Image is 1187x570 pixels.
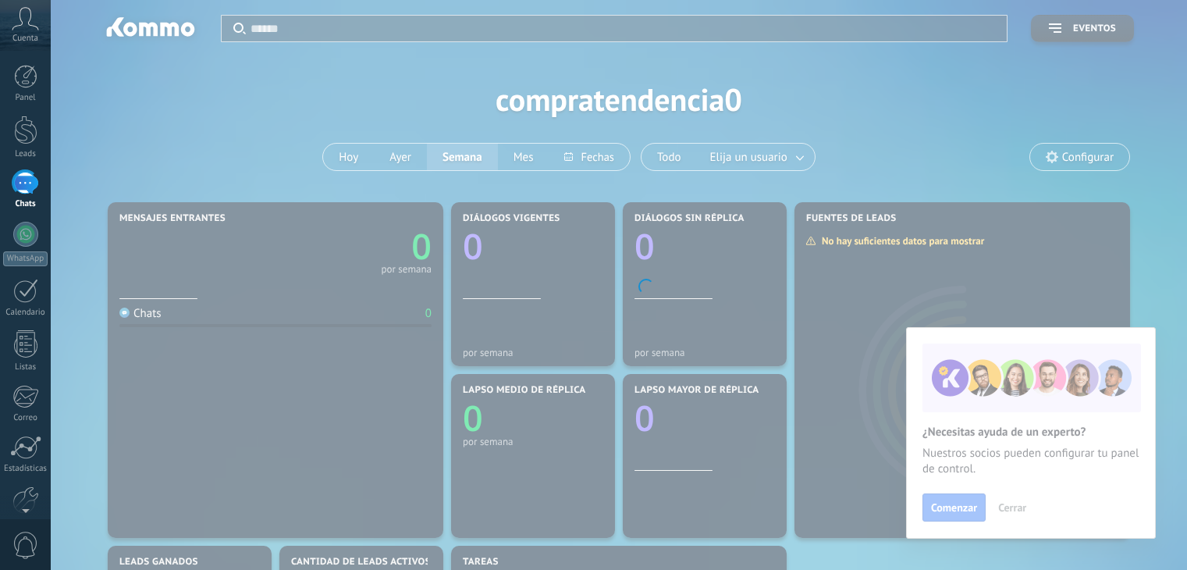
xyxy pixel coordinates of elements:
[3,251,48,266] div: WhatsApp
[3,413,48,423] div: Correo
[3,93,48,103] div: Panel
[3,362,48,372] div: Listas
[3,199,48,209] div: Chats
[3,308,48,318] div: Calendario
[3,149,48,159] div: Leads
[12,34,38,44] span: Cuenta
[3,464,48,474] div: Estadísticas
